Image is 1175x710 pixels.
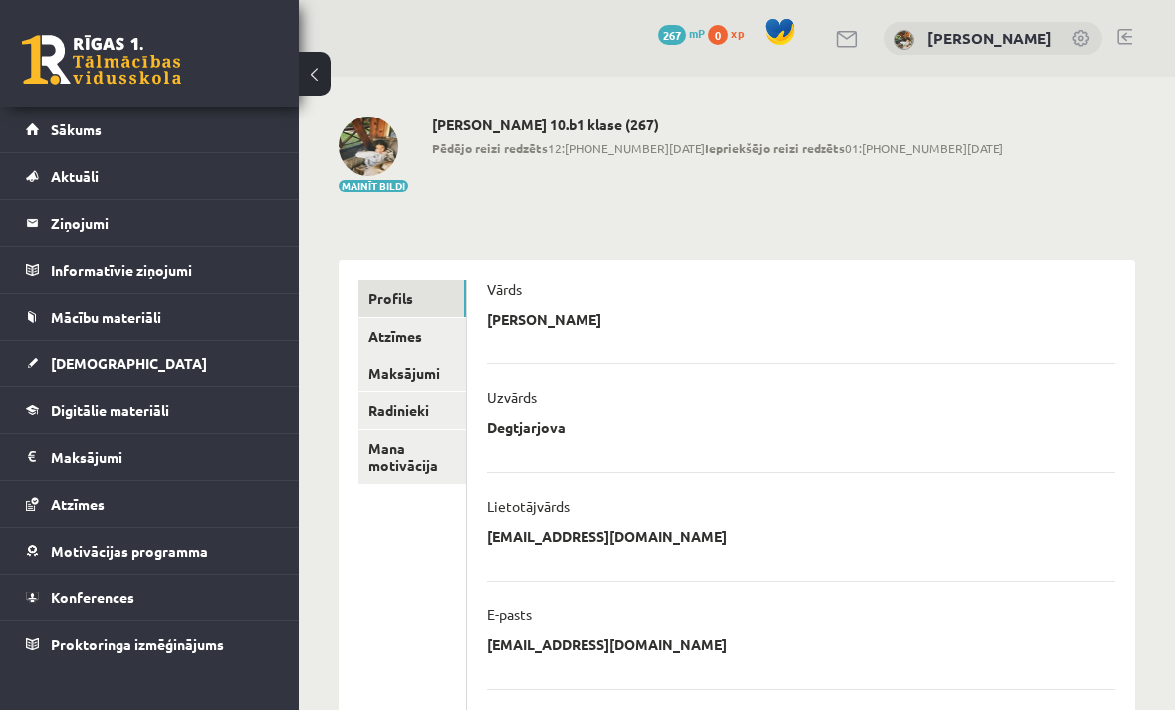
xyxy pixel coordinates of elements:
a: Atzīmes [26,481,274,527]
a: Radinieki [358,392,466,429]
img: Darja Degtjarjova [339,117,398,176]
a: Motivācijas programma [26,528,274,574]
p: [EMAIL_ADDRESS][DOMAIN_NAME] [487,635,727,653]
a: Proktoringa izmēģinājums [26,621,274,667]
p: Vārds [487,280,522,298]
b: Iepriekšējo reizi redzēts [705,140,845,156]
span: Motivācijas programma [51,542,208,560]
span: 12:[PHONE_NUMBER][DATE] 01:[PHONE_NUMBER][DATE] [432,139,1003,157]
span: Atzīmes [51,495,105,513]
img: Darja Degtjarjova [894,30,914,50]
a: Ziņojumi [26,200,274,246]
a: [PERSON_NAME] [927,28,1052,48]
legend: Maksājumi [51,434,274,480]
a: Sākums [26,107,274,152]
a: Konferences [26,575,274,620]
a: Mana motivācija [358,430,466,484]
h2: [PERSON_NAME] 10.b1 klase (267) [432,117,1003,133]
a: [DEMOGRAPHIC_DATA] [26,341,274,386]
button: Mainīt bildi [339,180,408,192]
span: Sākums [51,120,102,138]
span: mP [689,25,705,41]
a: Digitālie materiāli [26,387,274,433]
span: Konferences [51,589,134,606]
a: Atzīmes [358,318,466,355]
p: [EMAIL_ADDRESS][DOMAIN_NAME] [487,527,727,545]
a: Aktuāli [26,153,274,199]
a: Maksājumi [358,355,466,392]
legend: Ziņojumi [51,200,274,246]
a: 0 xp [708,25,754,41]
p: [PERSON_NAME] [487,310,601,328]
span: Mācību materiāli [51,308,161,326]
a: Mācību materiāli [26,294,274,340]
p: E-pasts [487,605,532,623]
span: 267 [658,25,686,45]
span: Proktoringa izmēģinājums [51,635,224,653]
b: Pēdējo reizi redzēts [432,140,548,156]
a: Rīgas 1. Tālmācības vidusskola [22,35,181,85]
span: [DEMOGRAPHIC_DATA] [51,355,207,372]
span: Aktuāli [51,167,99,185]
a: Profils [358,280,466,317]
p: Degtjarjova [487,418,566,436]
span: xp [731,25,744,41]
a: Maksājumi [26,434,274,480]
a: 267 mP [658,25,705,41]
span: Digitālie materiāli [51,401,169,419]
a: Informatīvie ziņojumi [26,247,274,293]
span: 0 [708,25,728,45]
legend: Informatīvie ziņojumi [51,247,274,293]
p: Uzvārds [487,388,537,406]
p: Lietotājvārds [487,497,570,515]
